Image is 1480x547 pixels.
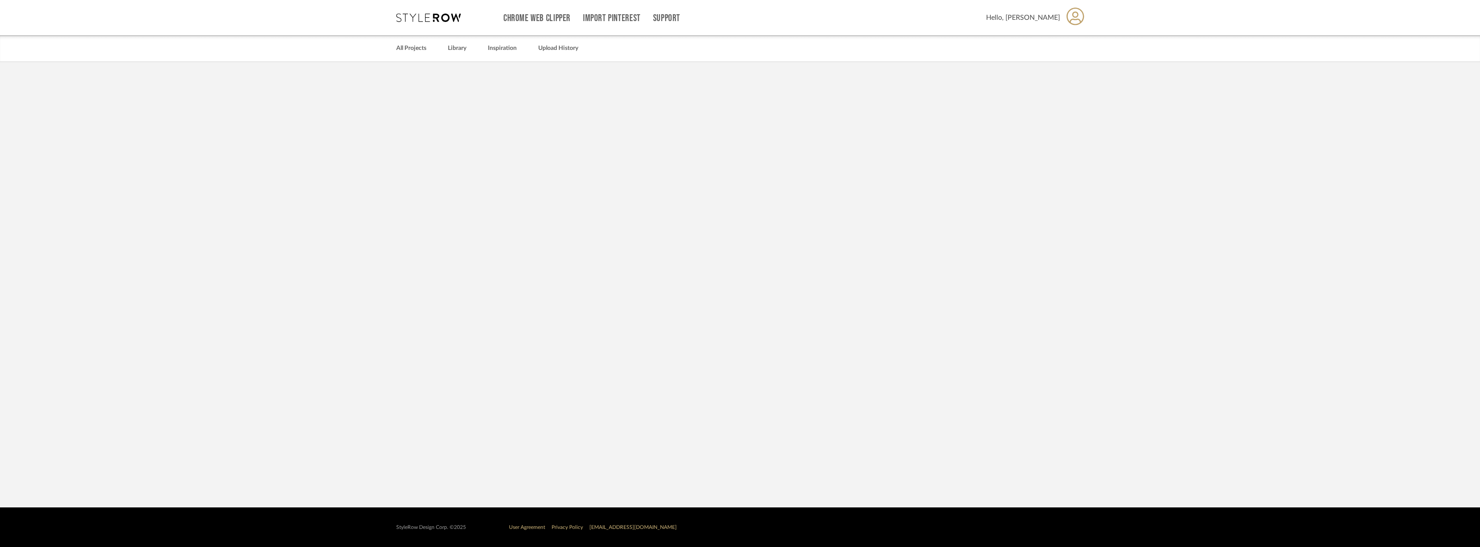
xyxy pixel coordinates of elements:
a: Support [653,15,680,22]
a: Chrome Web Clipper [503,15,570,22]
div: StyleRow Design Corp. ©2025 [396,524,466,531]
a: Privacy Policy [552,525,583,530]
a: All Projects [396,43,426,54]
a: Inspiration [488,43,517,54]
a: User Agreement [509,525,545,530]
a: Library [448,43,466,54]
a: Upload History [538,43,578,54]
span: Hello, [PERSON_NAME] [986,12,1060,23]
a: Import Pinterest [583,15,641,22]
a: [EMAIL_ADDRESS][DOMAIN_NAME] [589,525,677,530]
